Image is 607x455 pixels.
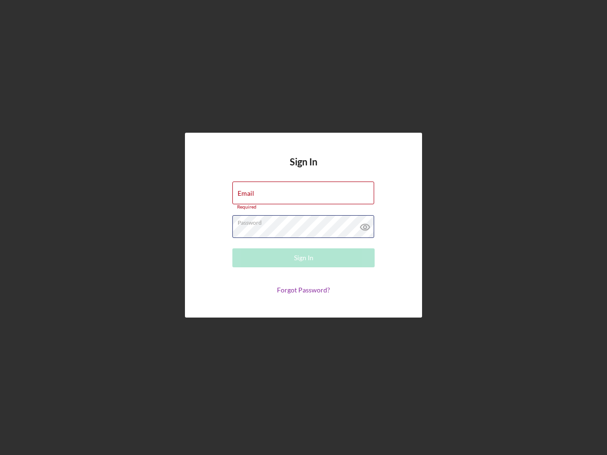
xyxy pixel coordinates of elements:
label: Password [238,216,374,226]
label: Email [238,190,254,197]
h4: Sign In [290,156,317,182]
div: Sign In [294,248,313,267]
div: Required [232,204,375,210]
a: Forgot Password? [277,286,330,294]
button: Sign In [232,248,375,267]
